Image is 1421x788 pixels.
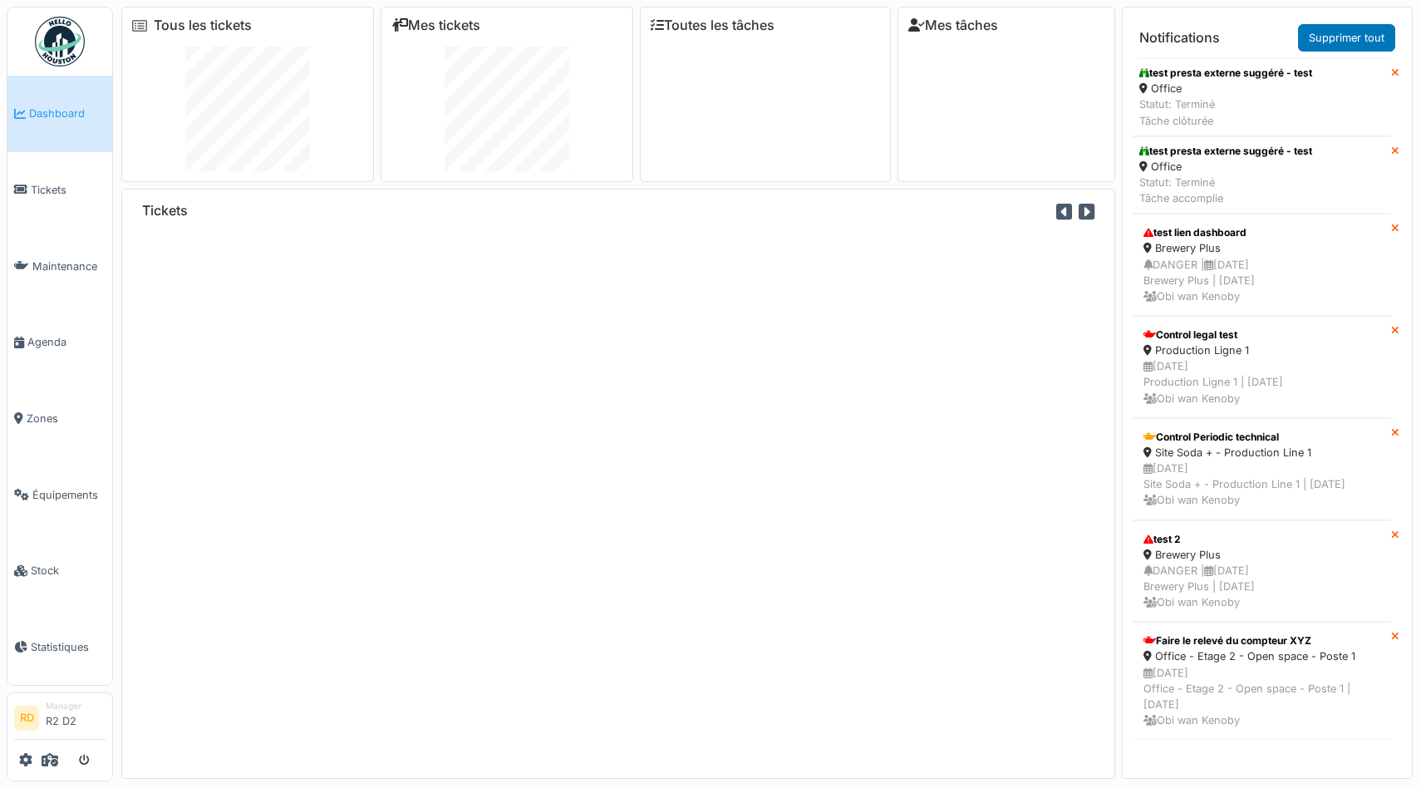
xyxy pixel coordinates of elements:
div: test presta externe suggéré - test [1139,66,1312,81]
a: Faire le relevé du compteur XYZ Office - Etage 2 - Open space - Poste 1 [DATE]Office - Etage 2 - ... [1133,622,1391,740]
div: Statut: Terminé Tâche accomplie [1139,175,1312,206]
div: [DATE] Production Ligne 1 | [DATE] Obi wan Kenoby [1143,358,1380,406]
a: Statistiques [7,609,112,686]
div: test lien dashboard [1143,225,1380,240]
h6: Notifications [1139,30,1220,46]
span: Agenda [27,334,106,350]
span: Zones [27,411,106,426]
div: Manager [46,700,106,712]
span: Statistiques [31,639,106,655]
div: DANGER | [DATE] Brewery Plus | [DATE] Obi wan Kenoby [1143,257,1380,305]
a: Maintenance [7,228,112,304]
a: Stock [7,533,112,609]
span: Dashboard [29,106,106,121]
a: test 2 Brewery Plus DANGER |[DATE]Brewery Plus | [DATE] Obi wan Kenoby [1133,520,1391,623]
a: Toutes les tâches [651,17,774,33]
a: Mes tickets [391,17,480,33]
div: test presta externe suggéré - test [1139,144,1312,159]
span: Stock [31,563,106,579]
div: Office - Etage 2 - Open space - Poste 1 [1143,648,1380,664]
div: Faire le relevé du compteur XYZ [1143,633,1380,648]
div: [DATE] Site Soda + - Production Line 1 | [DATE] Obi wan Kenoby [1143,460,1380,509]
a: RD ManagerR2 D2 [14,700,106,740]
a: Dashboard [7,76,112,152]
div: [DATE] Office - Etage 2 - Open space - Poste 1 | [DATE] Obi wan Kenoby [1143,665,1380,729]
span: Équipements [32,487,106,503]
a: Tous les tickets [154,17,252,33]
a: Control Periodic technical Site Soda + - Production Line 1 [DATE]Site Soda + - Production Line 1 ... [1133,418,1391,520]
a: test lien dashboard Brewery Plus DANGER |[DATE]Brewery Plus | [DATE] Obi wan Kenoby [1133,214,1391,316]
li: RD [14,706,39,731]
div: Office [1139,81,1312,96]
span: Tickets [31,182,106,198]
span: Maintenance [32,259,106,274]
a: Zones [7,381,112,457]
a: Supprimer tout [1298,24,1395,52]
div: Brewery Plus [1143,240,1380,256]
h6: Tickets [142,203,188,219]
div: Statut: Terminé Tâche clôturée [1139,96,1312,128]
div: Control Periodic technical [1143,430,1380,445]
a: test presta externe suggéré - test Office Statut: TerminéTâche clôturée [1133,58,1391,136]
div: Production Ligne 1 [1143,342,1380,358]
div: Brewery Plus [1143,547,1380,563]
div: test 2 [1143,532,1380,547]
div: Office [1139,159,1312,175]
a: Control legal test Production Ligne 1 [DATE]Production Ligne 1 | [DATE] Obi wan Kenoby [1133,316,1391,418]
a: Mes tâches [908,17,998,33]
li: R2 D2 [46,700,106,736]
div: Control legal test [1143,328,1380,342]
a: Agenda [7,304,112,381]
img: Badge_color-CXgf-gQk.svg [35,17,85,66]
div: Site Soda + - Production Line 1 [1143,445,1380,460]
a: Tickets [7,152,112,229]
div: DANGER | [DATE] Brewery Plus | [DATE] Obi wan Kenoby [1143,563,1380,611]
a: test presta externe suggéré - test Office Statut: TerminéTâche accomplie [1133,136,1391,214]
a: Équipements [7,456,112,533]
